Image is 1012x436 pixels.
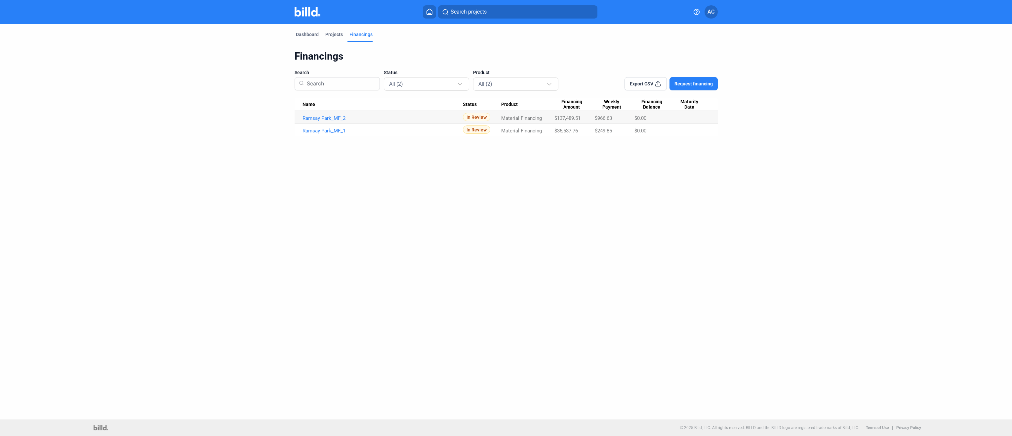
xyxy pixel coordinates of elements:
[501,102,518,108] span: Product
[303,115,463,121] a: Ramsay Park_MF_2
[554,128,578,134] span: $35,537.76
[295,69,309,76] span: Search
[463,125,490,134] span: In Review
[501,128,542,134] span: Material Financing
[892,425,893,430] p: |
[625,77,667,90] button: Export CSV
[463,102,477,108] span: Status
[451,8,487,16] span: Search projects
[896,425,921,430] b: Privacy Policy
[501,102,554,108] div: Product
[680,425,859,430] p: © 2025 Billd, LLC. All rights reserved. BILLD and the BILLD logo are registered trademarks of Bil...
[325,31,343,38] div: Projects
[296,31,319,38] div: Dashboard
[463,102,502,108] div: Status
[463,113,490,121] span: In Review
[349,31,373,38] div: Financings
[478,81,492,87] mat-select-trigger: All (2)
[634,128,646,134] span: $0.00
[634,99,675,110] div: Financing Balance
[473,69,490,76] span: Product
[595,99,634,110] div: Weekly Payment
[295,7,321,17] img: Billd Company Logo
[630,80,653,87] span: Export CSV
[595,99,628,110] span: Weekly Payment
[501,115,542,121] span: Material Financing
[438,5,597,19] button: Search projects
[675,99,704,110] span: Maturity Date
[866,425,889,430] b: Terms of Use
[675,99,710,110] div: Maturity Date
[554,115,581,121] span: $137,489.51
[94,425,108,430] img: logo
[669,77,718,90] button: Request financing
[304,75,375,92] input: Search
[554,99,595,110] div: Financing Amount
[634,115,646,121] span: $0.00
[303,128,463,134] a: Ramsay Park_MF_1
[674,80,713,87] span: Request financing
[595,128,612,134] span: $249.85
[708,8,714,16] span: AC
[595,115,612,121] span: $966.63
[389,81,403,87] mat-select-trigger: All (2)
[554,99,589,110] span: Financing Amount
[295,50,718,63] div: Financings
[303,102,315,108] span: Name
[705,5,718,19] button: AC
[303,102,463,108] div: Name
[384,69,397,76] span: Status
[634,99,669,110] span: Financing Balance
